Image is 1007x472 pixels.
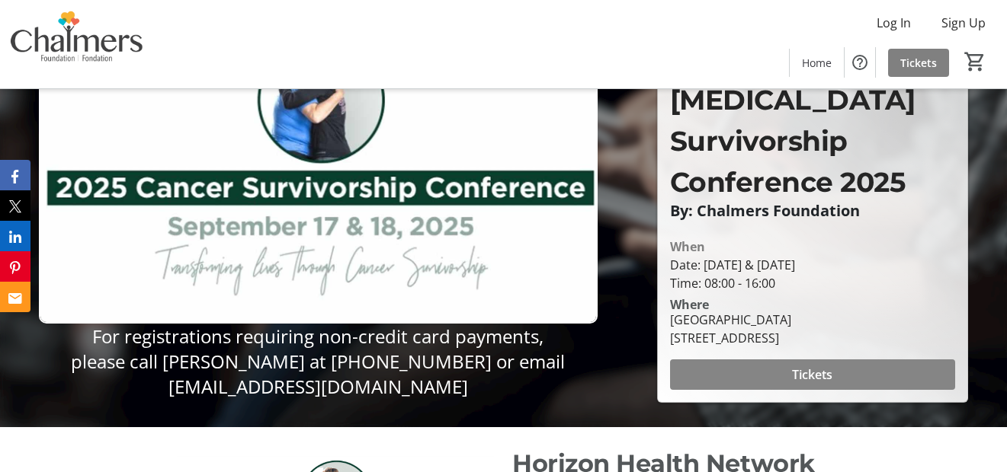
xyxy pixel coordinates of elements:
[888,49,949,77] a: Tickets
[929,11,998,35] button: Sign Up
[845,47,875,78] button: Help
[792,365,832,384] span: Tickets
[670,203,955,219] p: By: Chalmers Foundation
[92,324,544,349] span: For registrations requiring non-credit card payments,
[670,311,791,329] div: [GEOGRAPHIC_DATA]
[39,10,598,324] img: Campaign CTA Media Photo
[71,349,565,399] span: please call [PERSON_NAME] at [PHONE_NUMBER] or email [EMAIL_ADDRESS][DOMAIN_NAME]
[9,6,145,82] img: Chalmers Foundation's Logo
[864,11,923,35] button: Log In
[961,48,989,75] button: Cart
[670,238,705,256] div: When
[900,55,937,71] span: Tickets
[670,256,955,292] div: Date: [DATE] & [DATE] Time: 08:00 - 16:00
[670,298,709,311] div: Where
[877,14,911,32] span: Log In
[790,49,844,77] a: Home
[802,55,832,71] span: Home
[670,359,955,390] button: Tickets
[941,14,986,32] span: Sign Up
[670,329,791,347] div: [STREET_ADDRESS]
